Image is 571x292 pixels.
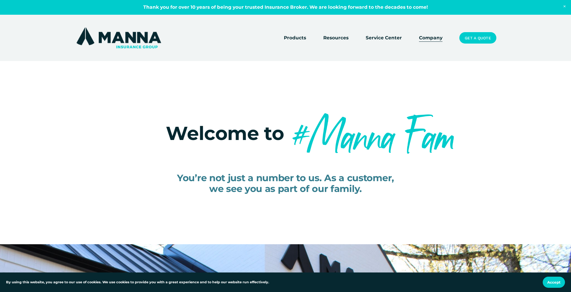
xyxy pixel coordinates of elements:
a: Get a Quote [459,32,496,44]
span: Welcome to [166,122,284,145]
span: You’re not just a number to us. As a customer, we see you as part of our family. [177,172,394,194]
p: By using this website, you agree to our use of cookies. We use cookies to provide you with a grea... [6,280,269,285]
span: Accept [547,280,560,284]
span: Resources [323,34,349,42]
a: folder dropdown [284,34,306,42]
a: Company [419,34,442,42]
a: folder dropdown [323,34,349,42]
a: Service Center [366,34,402,42]
span: Products [284,34,306,42]
button: Accept [543,277,565,288]
img: Manna Insurance Group [75,26,163,50]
